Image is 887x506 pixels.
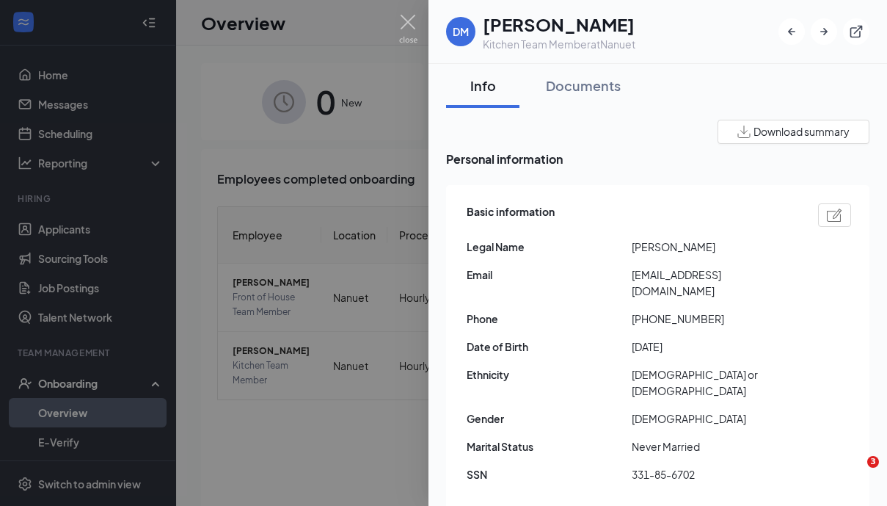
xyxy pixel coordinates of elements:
span: Email [467,267,632,283]
span: [DEMOGRAPHIC_DATA] or [DEMOGRAPHIC_DATA] [632,366,797,399]
h1: [PERSON_NAME] [483,12,635,37]
span: Personal information [446,150,869,168]
span: Marital Status [467,438,632,455]
span: [DEMOGRAPHIC_DATA] [632,411,797,427]
span: [PHONE_NUMBER] [632,311,797,327]
div: DM [453,24,469,39]
span: Download summary [753,124,850,140]
div: Info [461,76,505,95]
span: Date of Birth [467,339,632,355]
span: [PERSON_NAME] [632,239,797,255]
svg: ArrowLeftNew [784,24,799,39]
span: [EMAIL_ADDRESS][DOMAIN_NAME] [632,267,797,299]
span: 3 [867,456,879,468]
span: [DATE] [632,339,797,355]
span: SSN [467,466,632,482]
button: ArrowRight [811,18,837,45]
button: ArrowLeftNew [778,18,805,45]
svg: ArrowRight [817,24,831,39]
button: ExternalLink [843,18,869,45]
span: Gender [467,411,632,427]
span: Ethnicity [467,366,632,383]
div: Kitchen Team Member at Nanuet [483,37,635,51]
span: Phone [467,311,632,327]
span: 331-85-6702 [632,466,797,482]
span: Basic information [467,203,555,227]
span: Legal Name [467,239,632,255]
div: Documents [546,76,621,95]
span: Never Married [632,438,797,455]
iframe: Intercom live chat [837,456,872,491]
svg: ExternalLink [849,24,864,39]
button: Download summary [718,120,869,144]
